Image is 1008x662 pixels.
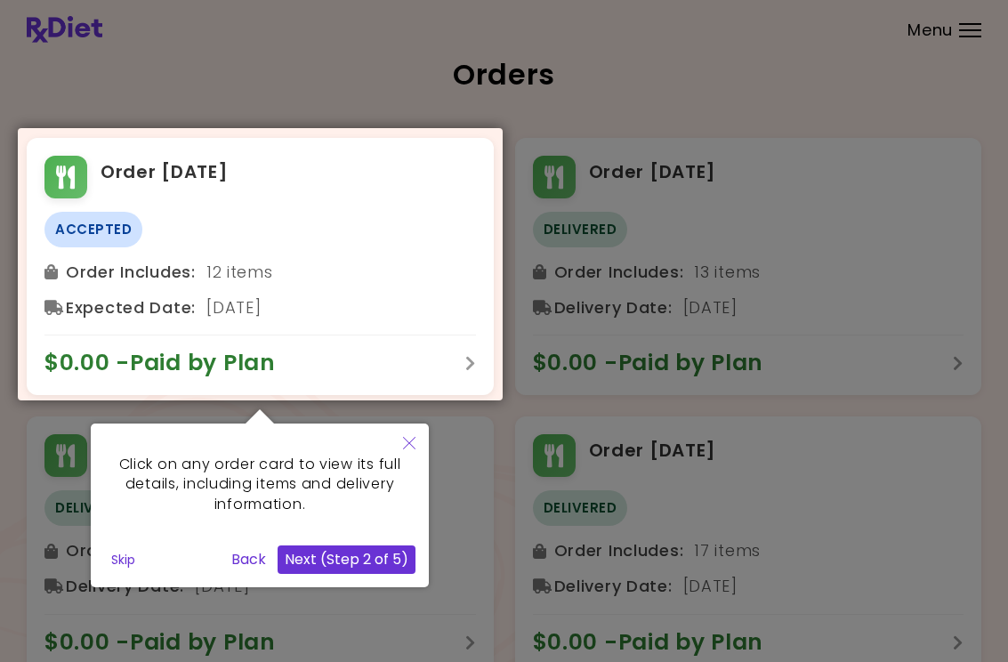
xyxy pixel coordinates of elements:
button: Close [390,424,429,465]
button: Next (Step 2 of 5) [278,545,415,574]
div: Click on any order card to view its full details, including items and delivery information. [104,437,415,532]
button: Skip [104,546,142,573]
div: Click on any order card to view its full details, including items and delivery information. [91,424,429,587]
button: Back [224,545,273,574]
